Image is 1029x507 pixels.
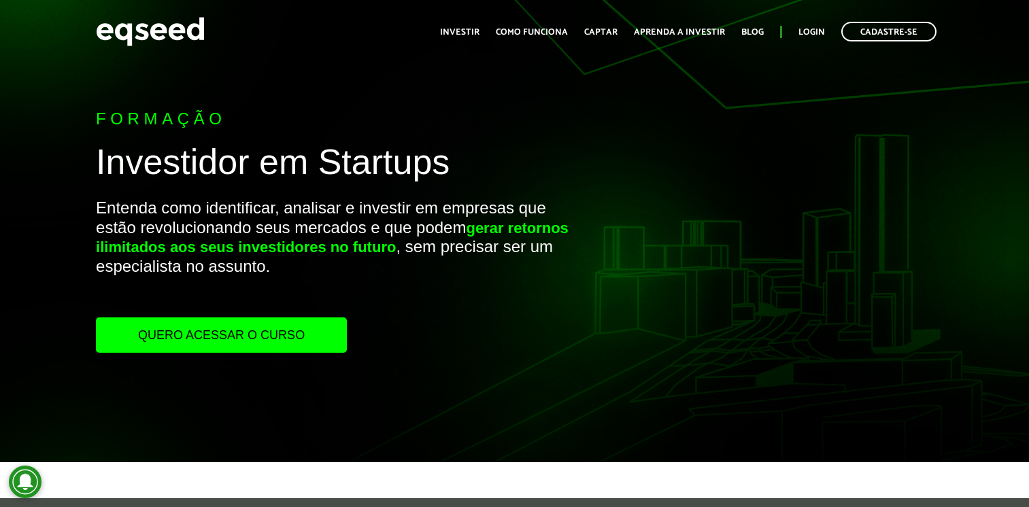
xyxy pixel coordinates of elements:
a: Investir [440,28,479,37]
a: Como funciona [496,28,568,37]
p: Formação [96,109,590,129]
h1: Investidor em Startups [96,143,590,188]
a: Captar [584,28,618,37]
a: Login [798,28,825,37]
a: Quero acessar o curso [96,317,347,353]
img: EqSeed [96,14,205,50]
a: Blog [741,28,764,37]
a: Cadastre-se [841,22,937,41]
p: Entenda como identificar, analisar e investir em empresas que estão revolucionando seus mercados ... [96,198,590,317]
a: Aprenda a investir [634,28,725,37]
